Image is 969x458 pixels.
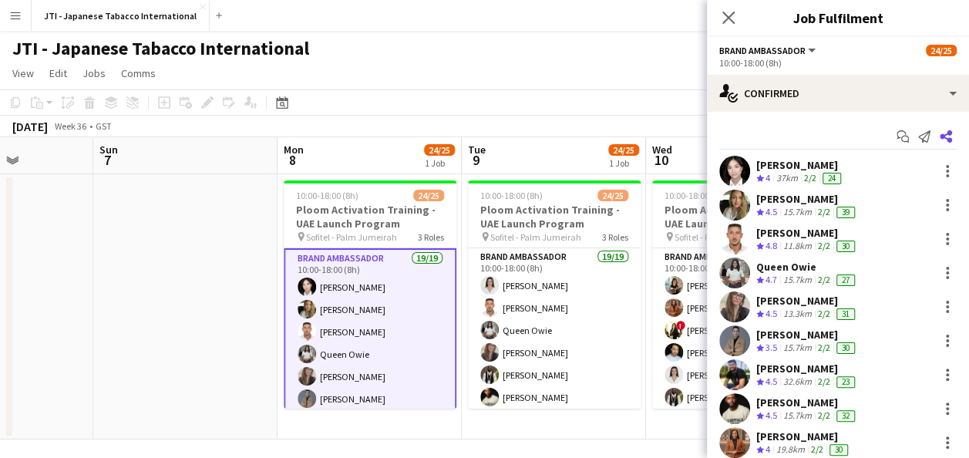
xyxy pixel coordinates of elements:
[765,375,777,387] span: 4.5
[76,63,112,83] a: Jobs
[765,172,770,184] span: 4
[829,444,848,456] div: 30
[765,274,777,285] span: 4.7
[836,241,855,252] div: 30
[49,66,67,80] span: Edit
[284,180,456,409] app-job-card: 10:00-18:00 (8h)24/25Ploom Activation Training - UAE Launch Program Sofitel - Palm Jumeirah3 Role...
[926,45,957,56] span: 24/25
[780,240,815,253] div: 11.8km
[780,375,815,389] div: 32.6km
[765,240,777,251] span: 4.8
[756,260,858,274] div: Queen Owie
[296,190,358,201] span: 10:00-18:00 (8h)
[675,231,765,243] span: Sofitel - Palm Jumeirah
[818,375,830,387] app-skills-label: 2/2
[425,157,454,169] div: 1 Job
[97,151,118,169] span: 7
[6,63,40,83] a: View
[836,274,855,286] div: 27
[780,274,815,287] div: 15.7km
[284,143,304,157] span: Mon
[811,443,823,455] app-skills-label: 2/2
[284,203,456,231] h3: Ploom Activation Training - UAE Launch Program
[756,226,858,240] div: [PERSON_NAME]
[602,231,628,243] span: 3 Roles
[756,192,858,206] div: [PERSON_NAME]
[597,190,628,201] span: 24/25
[99,143,118,157] span: Sun
[780,206,815,219] div: 15.7km
[652,203,825,231] h3: Ploom Activation Training - UAE Launch Program
[780,308,815,321] div: 13.3km
[281,151,304,169] span: 8
[836,308,855,320] div: 31
[32,1,210,31] button: JTI - Japanese Tabacco International
[756,396,858,409] div: [PERSON_NAME]
[756,362,858,375] div: [PERSON_NAME]
[756,328,858,342] div: [PERSON_NAME]
[12,119,48,134] div: [DATE]
[836,342,855,354] div: 30
[818,342,830,353] app-skills-label: 2/2
[818,274,830,285] app-skills-label: 2/2
[96,120,112,132] div: GST
[413,190,444,201] span: 24/25
[12,66,34,80] span: View
[719,45,818,56] button: Brand Ambassador
[424,144,455,156] span: 24/25
[773,443,808,456] div: 19.8km
[719,45,806,56] span: Brand Ambassador
[121,66,156,80] span: Comms
[12,37,309,60] h1: JTI - Japanese Tabacco International
[468,203,641,231] h3: Ploom Activation Training - UAE Launch Program
[306,231,397,243] span: Sofitel - Palm Jumeirah
[51,120,89,132] span: Week 36
[818,308,830,319] app-skills-label: 2/2
[780,409,815,423] div: 15.7km
[765,443,770,455] span: 4
[609,157,638,169] div: 1 Job
[756,294,858,308] div: [PERSON_NAME]
[719,57,957,69] div: 10:00-18:00 (8h)
[665,190,727,201] span: 10:00-18:00 (8h)
[818,409,830,421] app-skills-label: 2/2
[676,321,685,330] span: !
[836,207,855,218] div: 39
[468,143,486,157] span: Tue
[765,409,777,421] span: 4.5
[490,231,581,243] span: Sofitel - Palm Jumeirah
[468,180,641,409] app-job-card: 10:00-18:00 (8h)24/25Ploom Activation Training - UAE Launch Program Sofitel - Palm Jumeirah3 Role...
[773,172,801,185] div: 37km
[650,151,672,169] span: 10
[652,143,672,157] span: Wed
[765,342,777,353] span: 3.5
[756,429,851,443] div: [PERSON_NAME]
[756,158,844,172] div: [PERSON_NAME]
[82,66,106,80] span: Jobs
[707,8,969,28] h3: Job Fulfilment
[466,151,486,169] span: 9
[804,172,816,184] app-skills-label: 2/2
[418,231,444,243] span: 3 Roles
[115,63,162,83] a: Comms
[836,410,855,422] div: 32
[652,180,825,409] app-job-card: 10:00-18:00 (8h)24/25Ploom Activation Training - UAE Launch Program Sofitel - Palm Jumeirah3 Role...
[765,206,777,217] span: 4.5
[765,308,777,319] span: 4.5
[707,75,969,112] div: Confirmed
[818,240,830,251] app-skills-label: 2/2
[608,144,639,156] span: 24/25
[823,173,841,184] div: 24
[818,206,830,217] app-skills-label: 2/2
[836,376,855,388] div: 23
[480,190,543,201] span: 10:00-18:00 (8h)
[43,63,73,83] a: Edit
[780,342,815,355] div: 15.7km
